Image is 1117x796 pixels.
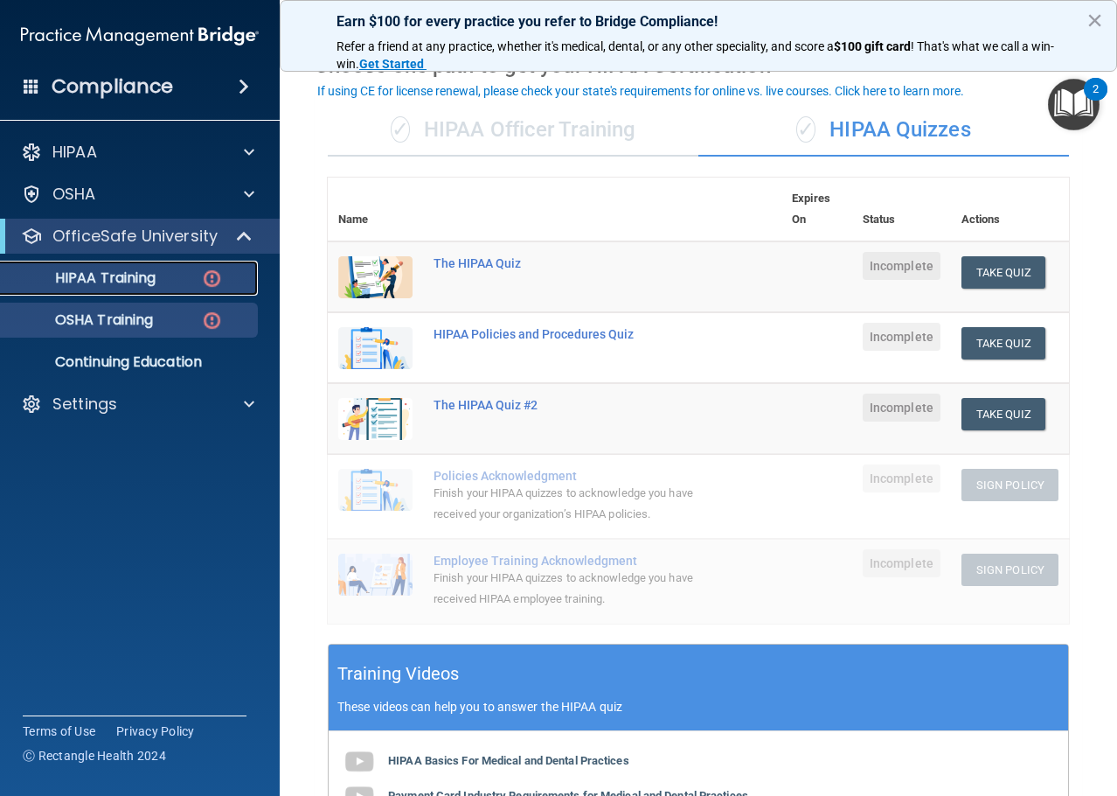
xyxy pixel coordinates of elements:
a: Terms of Use [23,723,95,740]
div: Policies Acknowledgment [434,469,694,483]
span: Incomplete [863,323,940,351]
th: Actions [951,178,1069,241]
button: Close [1086,6,1103,34]
button: Take Quiz [961,256,1045,289]
button: Sign Policy [961,469,1058,501]
p: Earn $100 for every practice you refer to Bridge Compliance! [336,13,1060,30]
button: If using CE for license renewal, please check your state's requirements for online vs. live cours... [315,82,967,100]
a: Settings [21,394,254,415]
div: Finish your HIPAA quizzes to acknowledge you have received HIPAA employee training. [434,568,694,610]
span: Incomplete [863,252,940,280]
span: Refer a friend at any practice, whether it's medical, dental, or any other speciality, and score a [336,39,834,53]
button: Take Quiz [961,327,1045,360]
h4: Compliance [52,74,173,99]
p: These videos can help you to answer the HIPAA quiz [337,700,1059,714]
a: Get Started [359,57,427,71]
span: ✓ [796,116,815,143]
div: HIPAA Quizzes [698,104,1069,157]
span: Incomplete [863,549,940,577]
button: Take Quiz [961,398,1045,430]
div: HIPAA Policies and Procedures Quiz [434,327,694,341]
img: danger-circle.6113f641.png [201,310,223,332]
th: Name [328,178,423,241]
div: Finish your HIPAA quizzes to acknowledge you have received your organization’s HIPAA policies. [434,483,694,525]
a: Privacy Policy [116,723,195,740]
p: Settings [52,394,117,415]
div: HIPAA Officer Training [328,104,698,157]
p: OSHA Training [11,311,153,329]
span: ! That's what we call a win-win. [336,39,1054,71]
div: Employee Training Acknowledgment [434,554,694,568]
a: HIPAA [21,142,254,163]
a: OSHA [21,184,254,205]
a: OfficeSafe University [21,226,253,247]
div: If using CE for license renewal, please check your state's requirements for online vs. live cours... [317,85,964,97]
strong: $100 gift card [834,39,911,53]
div: The HIPAA Quiz [434,256,694,270]
img: gray_youtube_icon.38fcd6cc.png [342,744,377,779]
img: danger-circle.6113f641.png [201,268,223,290]
button: Sign Policy [961,554,1058,586]
h5: Training Videos [337,659,460,689]
span: Incomplete [863,394,940,422]
span: ✓ [391,116,410,143]
button: Open Resource Center, 2 new notifications [1048,79,1100,130]
p: OfficeSafe University [52,226,218,247]
strong: Get Started [359,57,424,71]
p: HIPAA Training [11,269,156,287]
p: Continuing Education [11,353,250,371]
span: Ⓒ Rectangle Health 2024 [23,747,166,765]
th: Expires On [781,178,852,241]
span: Incomplete [863,464,940,492]
p: OSHA [52,184,96,205]
b: HIPAA Basics For Medical and Dental Practices [388,754,629,767]
th: Status [852,178,951,241]
div: 2 [1093,89,1099,112]
p: HIPAA [52,142,97,163]
img: PMB logo [21,18,259,53]
div: The HIPAA Quiz #2 [434,398,694,412]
